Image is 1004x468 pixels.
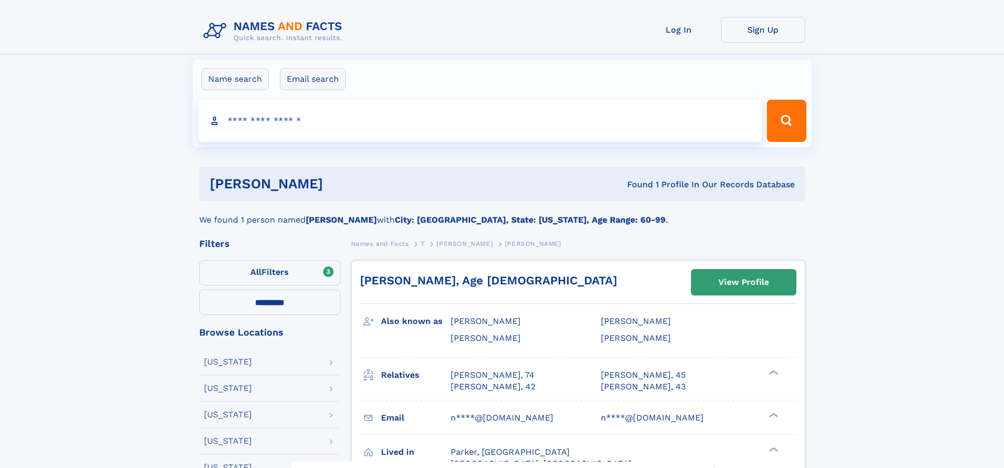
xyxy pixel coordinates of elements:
[766,369,779,376] div: ❯
[199,260,340,285] label: Filters
[280,68,346,90] label: Email search
[250,267,261,277] span: All
[637,17,721,43] a: Log In
[451,381,535,393] a: [PERSON_NAME], 42
[381,409,451,427] h3: Email
[475,179,795,190] div: Found 1 Profile In Our Records Database
[601,381,686,393] a: [PERSON_NAME], 43
[601,333,671,343] span: [PERSON_NAME]
[381,443,451,461] h3: Lived in
[767,100,806,142] button: Search Button
[421,240,425,247] span: T
[721,17,805,43] a: Sign Up
[360,274,617,287] a: [PERSON_NAME], Age [DEMOGRAPHIC_DATA]
[306,215,377,225] b: [PERSON_NAME]
[766,412,779,418] div: ❯
[204,358,252,366] div: [US_STATE]
[718,270,769,294] div: View Profile
[601,316,671,326] span: [PERSON_NAME]
[199,17,351,45] img: Logo Names and Facts
[451,333,521,343] span: [PERSON_NAME]
[201,68,269,90] label: Name search
[198,100,763,142] input: search input
[381,366,451,384] h3: Relatives
[199,239,340,249] div: Filters
[381,312,451,330] h3: Also known as
[451,447,570,457] span: Parker, [GEOGRAPHIC_DATA]
[421,237,425,250] a: T
[210,177,475,190] h1: [PERSON_NAME]
[505,240,561,247] span: [PERSON_NAME]
[691,270,796,295] a: View Profile
[204,410,252,419] div: [US_STATE]
[601,369,686,381] a: [PERSON_NAME], 45
[395,215,666,225] b: City: [GEOGRAPHIC_DATA], State: [US_STATE], Age Range: 60-99
[204,437,252,445] div: [US_STATE]
[436,240,493,247] span: [PERSON_NAME]
[204,384,252,393] div: [US_STATE]
[199,201,805,226] div: We found 1 person named with .
[351,237,409,250] a: Names and Facts
[766,446,779,453] div: ❯
[436,237,493,250] a: [PERSON_NAME]
[451,316,521,326] span: [PERSON_NAME]
[451,369,534,381] a: [PERSON_NAME], 74
[199,328,340,337] div: Browse Locations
